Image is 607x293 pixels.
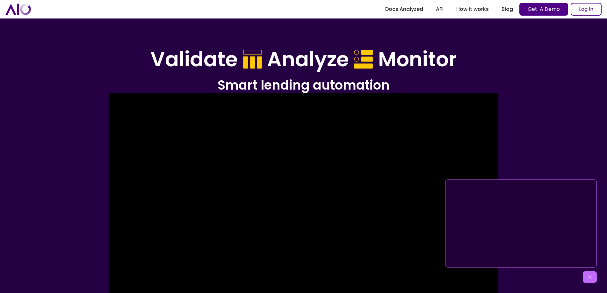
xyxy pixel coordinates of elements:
[519,3,568,16] a: Get A Demo
[5,4,31,15] a: home
[430,4,450,15] a: API
[495,4,519,15] a: Blog
[571,3,602,16] a: Log In
[450,4,495,15] a: How it works
[448,182,594,265] iframe: AIO - powering financial decision making
[378,47,457,72] h1: Monitor
[150,47,238,72] h1: Validate
[267,47,349,72] h1: Analyze
[122,77,485,93] h2: Smart lending automation
[379,4,430,15] a: Docs Analyzed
